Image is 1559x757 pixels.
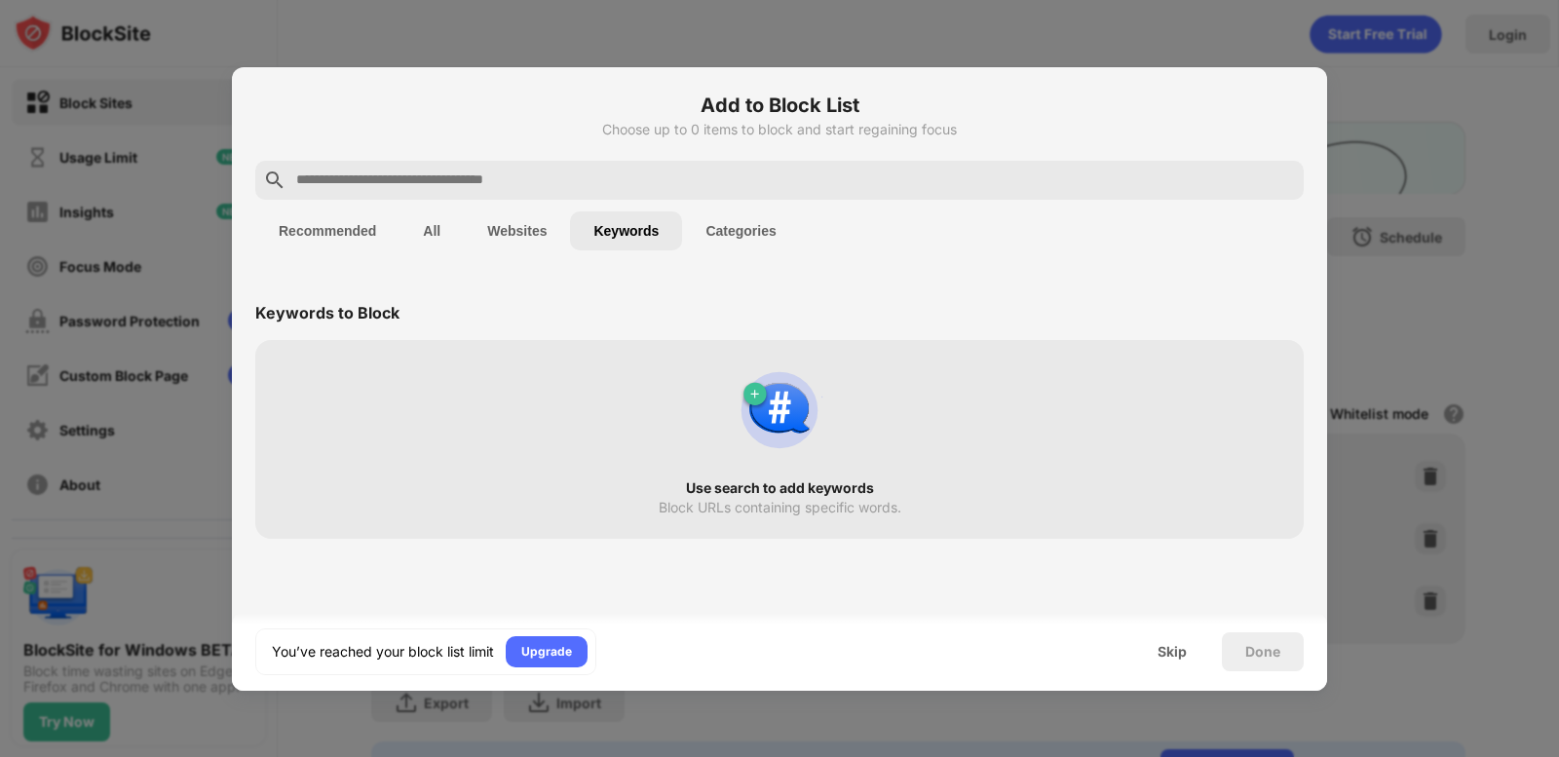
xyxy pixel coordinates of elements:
div: Use search to add keywords [290,480,1269,496]
button: All [399,211,464,250]
div: Done [1245,644,1280,660]
div: Keywords to Block [255,303,399,322]
button: Keywords [570,211,682,250]
img: block-by-keyword.svg [733,363,826,457]
div: Skip [1158,644,1187,660]
div: Upgrade [521,642,572,662]
div: Block URLs containing specific words. [659,500,901,515]
button: Recommended [255,211,399,250]
button: Categories [682,211,799,250]
div: You’ve reached your block list limit [272,642,494,662]
button: Websites [464,211,570,250]
h6: Add to Block List [255,91,1304,120]
div: Choose up to 0 items to block and start regaining focus [255,122,1304,137]
img: search.svg [263,169,286,192]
